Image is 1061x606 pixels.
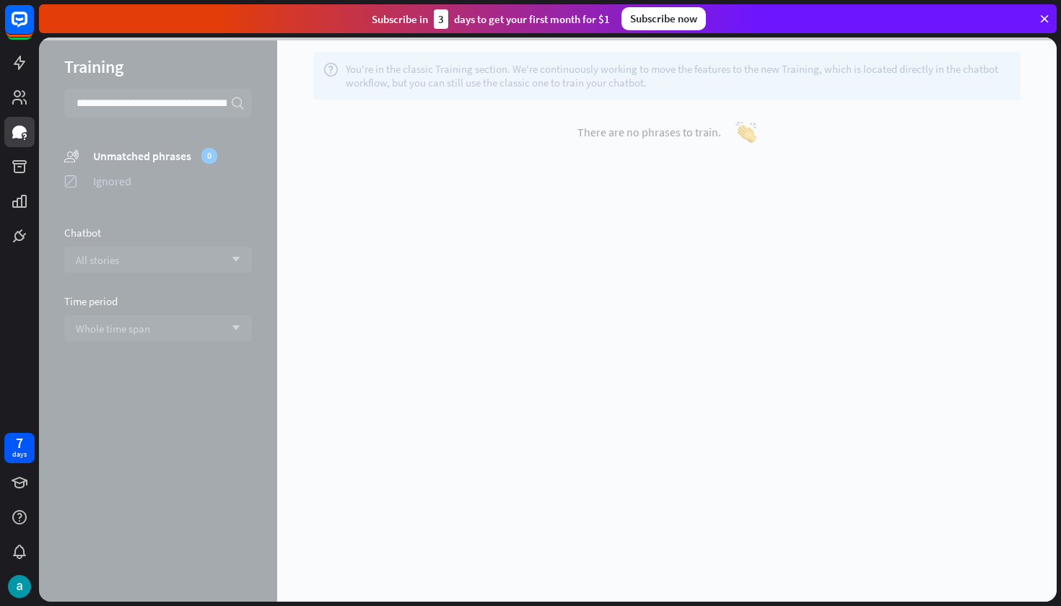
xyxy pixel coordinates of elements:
[12,6,55,49] button: Open LiveChat chat widget
[12,449,27,460] div: days
[4,433,35,463] a: 7 days
[372,9,610,29] div: Subscribe in days to get your first month for $1
[621,7,706,30] div: Subscribe now
[434,9,448,29] div: 3
[16,436,23,449] div: 7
